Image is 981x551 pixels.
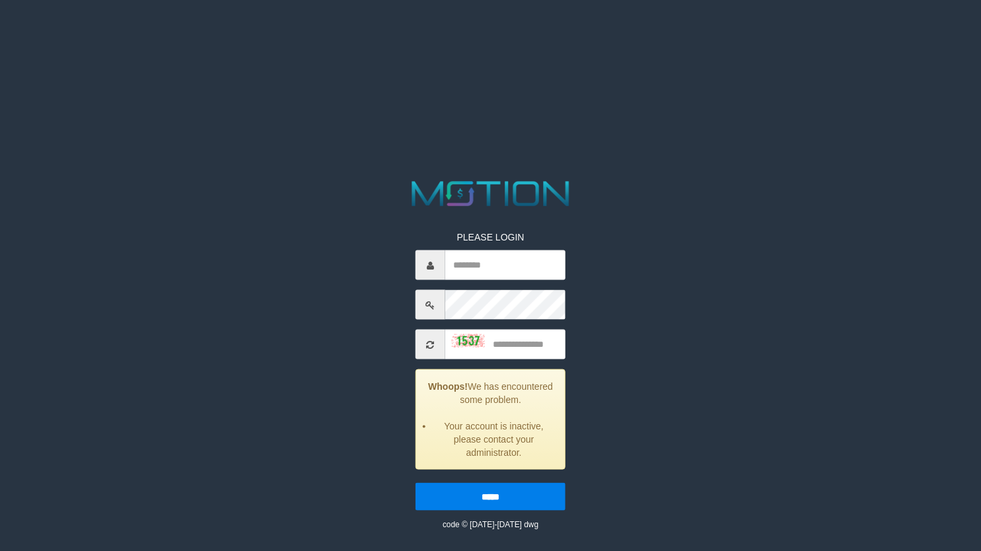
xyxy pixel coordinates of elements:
p: PLEASE LOGIN [416,231,565,244]
img: captcha [452,334,485,347]
strong: Whoops! [428,381,468,392]
img: MOTION_logo.png [405,177,577,211]
li: Your account is inactive, please contact your administrator. [433,420,555,459]
div: We has encountered some problem. [416,369,565,470]
small: code © [DATE]-[DATE] dwg [443,520,538,529]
